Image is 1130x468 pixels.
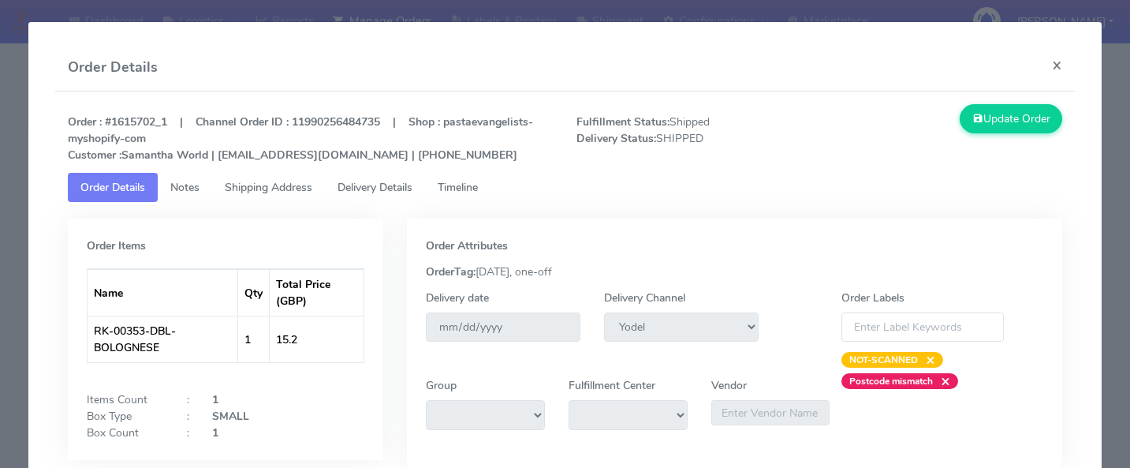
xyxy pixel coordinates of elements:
[68,148,121,163] strong: Customer :
[569,377,655,394] label: Fulfillment Center
[238,269,270,316] th: Qty
[426,238,508,253] strong: Order Attributes
[170,180,200,195] span: Notes
[212,392,218,407] strong: 1
[604,290,685,306] label: Delivery Channel
[175,425,200,441] div: :
[68,114,533,163] strong: Order : #1615702_1 | Channel Order ID : 11990256484735 | Shop : pastaevangelists-myshopify-com Sa...
[270,269,364,316] th: Total Price (GBP)
[80,180,145,195] span: Order Details
[711,400,830,425] input: Enter Vendor Name
[270,316,364,362] td: 15.2
[175,408,200,425] div: :
[711,377,747,394] label: Vendor
[849,375,933,388] strong: Postcode mismatch
[960,104,1062,133] button: Update Order
[338,180,412,195] span: Delivery Details
[68,57,158,78] h4: Order Details
[576,131,656,146] strong: Delivery Status:
[68,173,1062,202] ul: Tabs
[426,377,457,394] label: Group
[238,316,270,362] td: 1
[849,354,918,366] strong: NOT-SCANNED
[426,290,489,306] label: Delivery date
[565,114,819,163] span: Shipped SHIPPED
[88,316,238,362] td: RK-00353-DBL-BOLOGNESE
[576,114,669,129] strong: Fulfillment Status:
[225,180,312,195] span: Shipping Address
[87,238,146,253] strong: Order Items
[918,352,935,368] span: ×
[175,391,200,408] div: :
[426,264,475,279] strong: OrderTag:
[1039,44,1075,86] button: Close
[414,264,1055,280] div: [DATE], one-off
[88,269,238,316] th: Name
[438,180,478,195] span: Timeline
[75,391,175,408] div: Items Count
[933,373,950,389] span: ×
[841,290,904,306] label: Order Labels
[841,313,1004,342] input: Enter Label Keywords
[75,408,175,425] div: Box Type
[212,425,218,440] strong: 1
[212,409,249,424] strong: SMALL
[75,425,175,441] div: Box Count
